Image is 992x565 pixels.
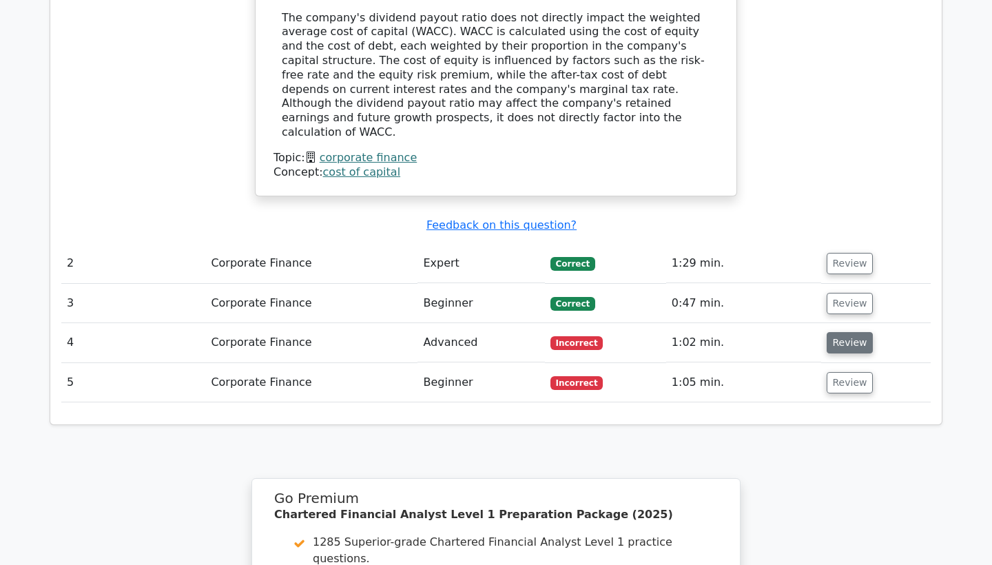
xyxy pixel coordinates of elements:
[827,372,874,393] button: Review
[61,323,205,362] td: 4
[666,284,821,323] td: 0:47 min.
[205,363,417,402] td: Corporate Finance
[273,151,719,165] div: Topic:
[273,165,719,180] div: Concept:
[205,323,417,362] td: Corporate Finance
[550,257,595,271] span: Correct
[320,151,417,164] a: corporate finance
[550,297,595,311] span: Correct
[550,376,603,390] span: Incorrect
[417,323,544,362] td: Advanced
[666,323,821,362] td: 1:02 min.
[550,336,603,350] span: Incorrect
[417,363,544,402] td: Beginner
[666,363,821,402] td: 1:05 min.
[827,293,874,314] button: Review
[827,253,874,274] button: Review
[282,11,710,140] div: The company's dividend payout ratio does not directly impact the weighted average cost of capital...
[61,284,205,323] td: 3
[61,363,205,402] td: 5
[417,284,544,323] td: Beginner
[827,332,874,353] button: Review
[61,244,205,283] td: 2
[205,244,417,283] td: Corporate Finance
[323,165,401,178] a: cost of capital
[205,284,417,323] td: Corporate Finance
[426,218,577,232] a: Feedback on this question?
[666,244,821,283] td: 1:29 min.
[417,244,544,283] td: Expert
